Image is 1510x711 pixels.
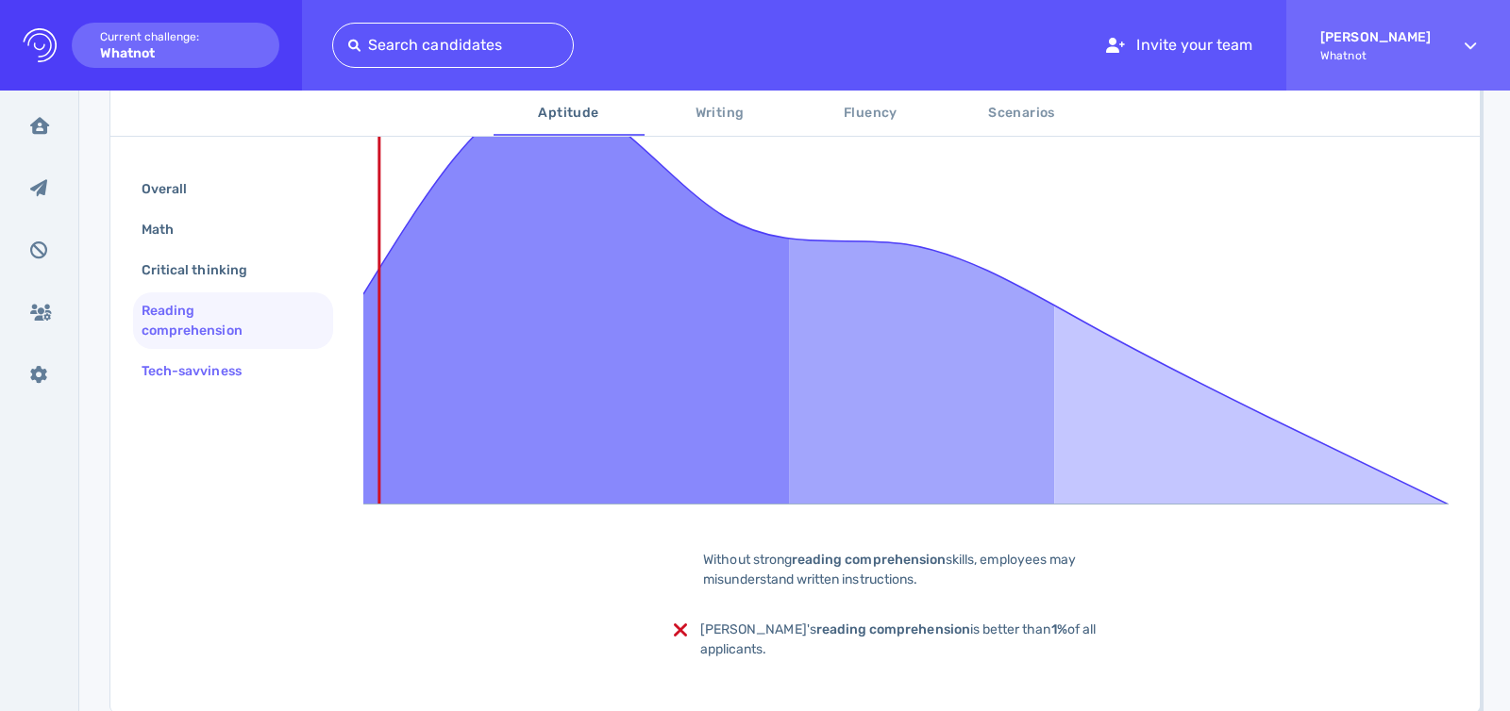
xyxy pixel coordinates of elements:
div: Without strong skills, employees may misunderstand written instructions. [674,550,1146,589]
b: 1% [1051,621,1067,637]
b: reading comprehension [816,621,970,637]
span: Whatnot [1320,49,1431,62]
span: Writing [656,102,784,125]
span: Fluency [807,102,935,125]
span: [PERSON_NAME]'s is better than of all applicants. [700,621,1096,657]
div: Reading comprehension [138,297,313,344]
b: reading comprehension [792,552,946,568]
div: Math [138,216,196,243]
div: Tech-savviness [138,357,264,385]
span: Scenarios [958,102,1086,125]
span: Aptitude [505,102,633,125]
strong: [PERSON_NAME] [1320,29,1431,45]
div: Overall [138,175,210,203]
div: Critical thinking [138,256,270,284]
